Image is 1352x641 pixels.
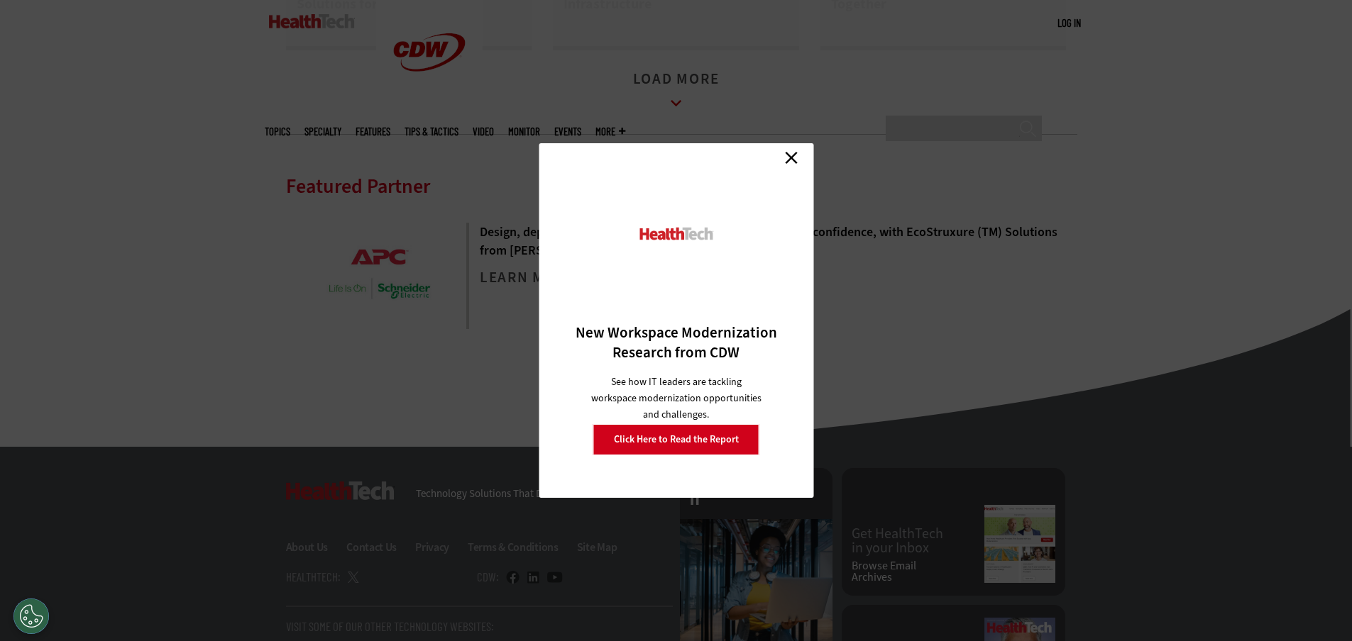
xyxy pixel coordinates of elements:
a: Click Here to Read the Report [593,424,759,455]
h3: New Workspace Modernization Research from CDW [564,323,788,362]
button: Open Preferences [13,598,49,634]
img: HealthTech_0.png [637,226,715,241]
p: See how IT leaders are tackling workspace modernization opportunities and challenges. [588,374,764,423]
div: Cookies Settings [13,598,49,634]
a: Close [781,147,802,168]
